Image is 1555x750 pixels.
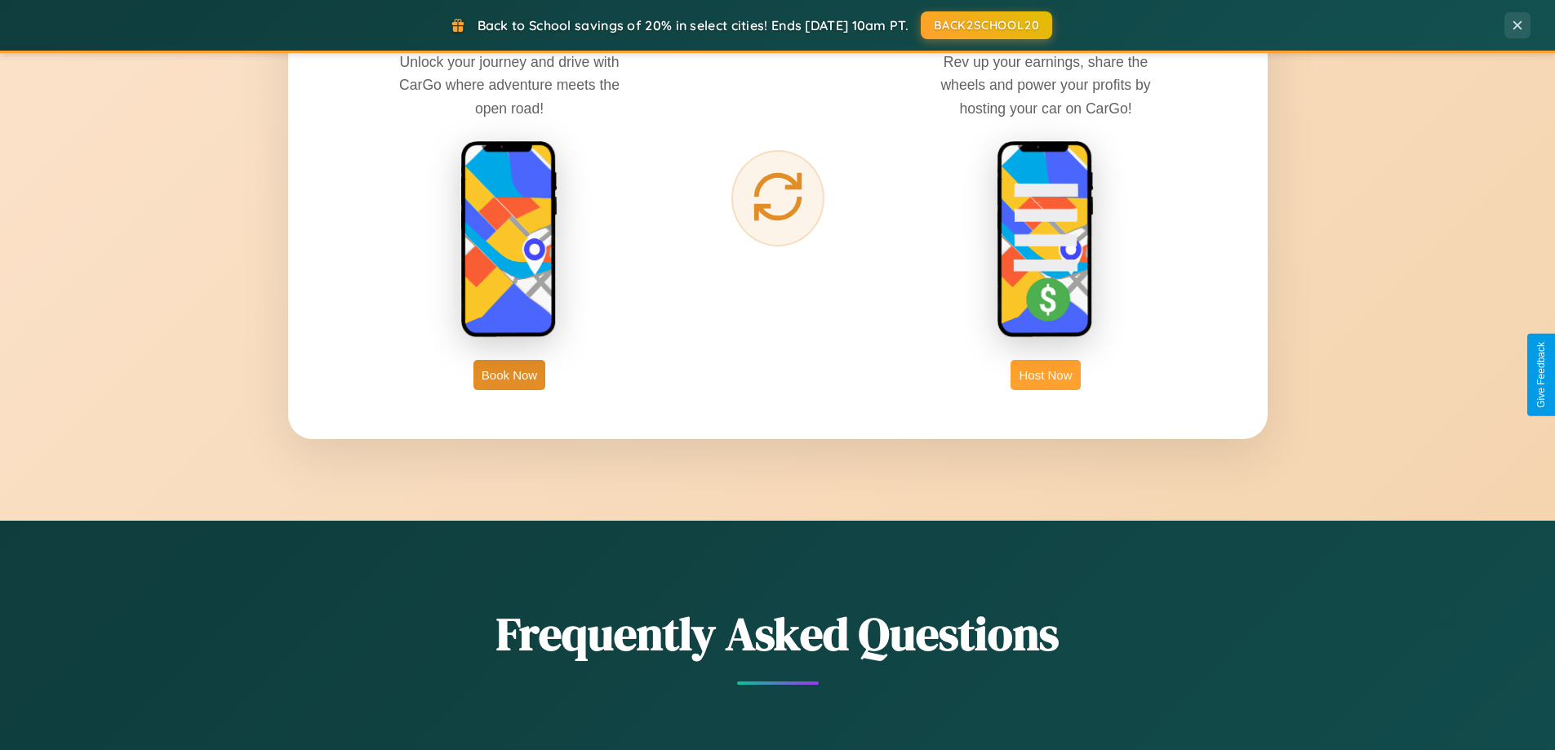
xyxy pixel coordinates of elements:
button: Book Now [473,360,545,390]
p: Rev up your earnings, share the wheels and power your profits by hosting your car on CarGo! [923,51,1168,119]
p: Unlock your journey and drive with CarGo where adventure meets the open road! [387,51,632,119]
img: rent phone [460,140,558,339]
img: host phone [997,140,1095,339]
h2: Frequently Asked Questions [288,602,1268,665]
button: Host Now [1011,360,1080,390]
div: Give Feedback [1535,342,1547,408]
button: BACK2SCHOOL20 [921,11,1052,39]
span: Back to School savings of 20% in select cities! Ends [DATE] 10am PT. [478,17,909,33]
